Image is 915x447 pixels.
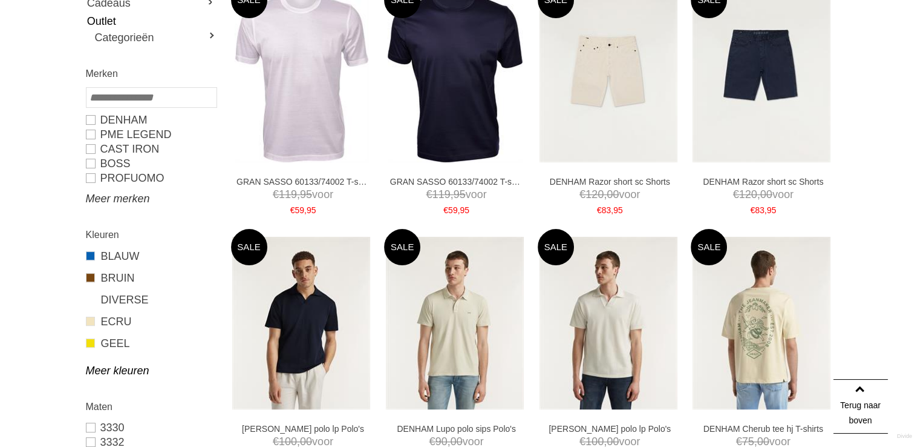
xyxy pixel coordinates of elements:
[86,66,216,81] h2: Merken
[757,188,760,200] span: ,
[390,423,523,434] a: DENHAM Lupo polo sips Polo's
[86,336,216,351] a: GEEL
[297,188,300,200] span: ,
[304,205,307,215] span: ,
[86,270,216,286] a: BRUIN
[86,399,216,414] h2: Maten
[539,237,677,409] img: DENHAM Tony polo lp Polo's
[697,187,830,202] span: voor
[602,205,611,215] span: 83
[543,176,676,187] a: DENHAM Razor short sc Shorts
[692,237,830,409] img: DENHAM Cherub tee hj T-shirts
[607,188,619,200] span: 00
[95,30,216,45] a: Categorieën
[451,188,454,200] span: ,
[739,188,757,200] span: 120
[86,292,216,308] a: DIVERSE
[579,188,585,200] span: €
[86,113,216,127] a: DENHAM
[86,363,216,378] a: Meer kleuren
[86,142,216,156] a: CAST IRON
[454,188,466,200] span: 95
[767,205,777,215] span: 95
[543,423,676,434] a: [PERSON_NAME] polo lp Polo's
[86,227,216,242] h2: Kleuren
[236,187,370,202] span: voor
[764,205,767,215] span: ,
[295,205,304,215] span: 59
[604,188,607,200] span: ,
[86,127,216,142] a: PME LEGEND
[86,191,216,206] a: Meer merken
[432,188,451,200] span: 119
[897,429,912,444] a: Divide
[448,205,458,215] span: 59
[755,205,764,215] span: 83
[86,248,216,264] a: BLAUW
[833,379,888,434] a: Terug naar boven
[290,205,295,215] span: €
[386,237,524,409] img: DENHAM Lupo polo sips Polo's
[760,188,772,200] span: 00
[443,205,448,215] span: €
[611,205,613,215] span: ,
[426,188,432,200] span: €
[697,176,830,187] a: DENHAM Razor short sc Shorts
[460,205,469,215] span: 95
[86,156,216,171] a: BOSS
[232,237,370,409] img: DENHAM Tony polo lp Polo's
[390,187,523,202] span: voor
[585,188,604,200] span: 120
[279,188,297,200] span: 119
[597,205,602,215] span: €
[613,205,623,215] span: 95
[543,187,676,202] span: voor
[86,171,216,185] a: PROFUOMO
[236,176,370,187] a: GRAN SASSO 60133/74002 T-shirts
[458,205,460,215] span: ,
[697,423,830,434] a: DENHAM Cherub tee hj T-shirts
[390,176,523,187] a: GRAN SASSO 60133/74002 T-shirts
[86,314,216,329] a: ECRU
[751,205,755,215] span: €
[733,188,739,200] span: €
[236,423,370,434] a: [PERSON_NAME] polo lp Polo's
[300,188,312,200] span: 95
[307,205,316,215] span: 95
[86,420,216,435] a: 3330
[273,188,279,200] span: €
[86,12,216,30] a: Outlet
